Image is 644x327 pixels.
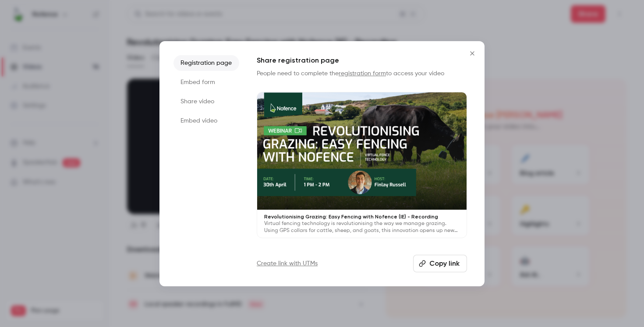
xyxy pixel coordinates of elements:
a: Create link with UTMs [257,259,318,268]
a: Revolutionising Grazing: Easy Fencing with Nofence (IE) - RecordingVirtual fencing technology is ... [257,92,467,239]
li: Embed form [173,74,239,90]
h1: Share registration page [257,55,467,66]
a: registration form [339,70,386,77]
button: Close [464,45,481,62]
p: Virtual fencing technology is revolutionising the way we manage grazing. Using GPS collars for ca... [264,220,460,234]
li: Share video [173,94,239,109]
p: Revolutionising Grazing: Easy Fencing with Nofence (IE) - Recording [264,213,460,220]
button: Copy link [413,255,467,272]
p: People need to complete the to access your video [257,69,467,78]
li: Embed video [173,113,239,129]
li: Registration page [173,55,239,71]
